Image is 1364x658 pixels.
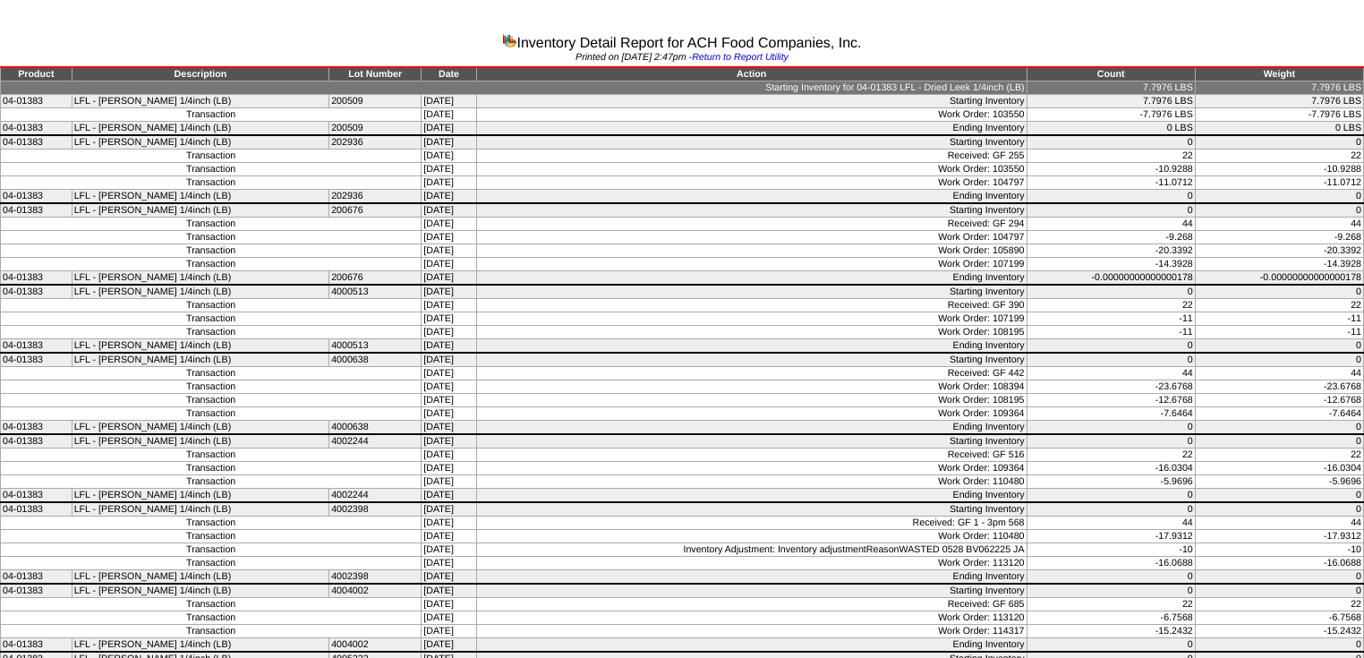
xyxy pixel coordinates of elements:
td: Work Order: 113120 [476,557,1027,570]
td: Starting Inventory [476,135,1027,150]
td: [DATE] [422,367,476,380]
td: 200509 [329,122,422,136]
td: [DATE] [422,353,476,367]
td: [DATE] [422,543,476,557]
td: Starting Inventory for 04-01383 LFL - Dried Leek 1/4inch (LB) [1,81,1027,95]
td: 4002398 [329,502,422,517]
td: -9.268 [1195,231,1363,244]
td: 44 [1027,367,1195,380]
td: Transaction [1,598,422,611]
td: Transaction [1,557,422,570]
td: Received: GF 390 [476,299,1027,312]
td: 22 [1195,598,1363,611]
td: 04-01383 [1,122,72,136]
td: Transaction [1,299,422,312]
td: 22 [1195,449,1363,462]
td: 4000638 [329,421,422,435]
td: LFL - [PERSON_NAME] 1/4inch (LB) [72,638,328,653]
td: [DATE] [422,122,476,136]
td: Work Order: 107199 [476,258,1027,271]
td: [DATE] [422,598,476,611]
td: Received: GF 255 [476,150,1027,163]
td: [DATE] [422,203,476,218]
td: [DATE] [422,285,476,299]
td: 200676 [329,271,422,286]
td: Work Order: 109364 [476,462,1027,475]
td: -0.00000000000000178 [1027,271,1195,286]
td: [DATE] [422,434,476,449]
td: -17.9312 [1027,530,1195,543]
td: Description [72,67,328,81]
td: 44 [1027,218,1195,231]
td: -6.7568 [1027,611,1195,625]
td: [DATE] [422,135,476,150]
td: [DATE] [422,394,476,407]
td: 04-01383 [1,421,72,435]
td: Transaction [1,517,422,530]
td: -10 [1027,543,1195,557]
td: LFL - [PERSON_NAME] 1/4inch (LB) [72,190,328,204]
td: 0 [1195,489,1363,503]
td: Transaction [1,312,422,326]
td: LFL - [PERSON_NAME] 1/4inch (LB) [72,203,328,218]
td: -10.9288 [1027,163,1195,176]
td: Action [476,67,1027,81]
td: [DATE] [422,163,476,176]
td: Work Order: 107199 [476,312,1027,326]
td: Transaction [1,231,422,244]
td: LFL - [PERSON_NAME] 1/4inch (LB) [72,489,328,503]
td: Transaction [1,394,422,407]
td: 0 [1195,135,1363,150]
td: Work Order: 103550 [476,163,1027,176]
td: LFL - [PERSON_NAME] 1/4inch (LB) [72,271,328,286]
td: Transaction [1,462,422,475]
td: -10 [1195,543,1363,557]
td: Weight [1195,67,1363,81]
td: 0 [1195,190,1363,204]
td: Transaction [1,326,422,339]
td: Received: GF 1 - 3pm 568 [476,517,1027,530]
td: LFL - [PERSON_NAME] 1/4inch (LB) [72,285,328,299]
td: 04-01383 [1,434,72,449]
td: 04-01383 [1,135,72,150]
td: Product [1,67,72,81]
td: -10.9288 [1195,163,1363,176]
td: [DATE] [422,271,476,286]
td: [DATE] [422,339,476,354]
td: Work Order: 103550 [476,108,1027,122]
td: Transaction [1,380,422,394]
td: Work Order: 110480 [476,530,1027,543]
td: -14.3928 [1195,258,1363,271]
td: Transaction [1,150,422,163]
td: 0 [1195,434,1363,449]
td: LFL - [PERSON_NAME] 1/4inch (LB) [72,122,328,136]
td: 04-01383 [1,502,72,517]
td: Transaction [1,108,422,122]
td: Transaction [1,543,422,557]
td: Starting Inventory [476,502,1027,517]
td: LFL - [PERSON_NAME] 1/4inch (LB) [72,584,328,598]
td: -20.3392 [1027,244,1195,258]
td: 04-01383 [1,285,72,299]
td: Received: GF 294 [476,218,1027,231]
td: [DATE] [422,244,476,258]
td: -15.2432 [1195,625,1363,638]
td: [DATE] [422,584,476,598]
td: 7.7976 LBS [1195,81,1363,95]
td: -11 [1027,326,1195,339]
td: 4000513 [329,285,422,299]
td: [DATE] [422,190,476,204]
td: [DATE] [422,570,476,585]
td: [DATE] [422,462,476,475]
td: LFL - [PERSON_NAME] 1/4inch (LB) [72,570,328,585]
td: Starting Inventory [476,203,1027,218]
td: -7.6464 [1027,407,1195,421]
td: Transaction [1,407,422,421]
td: 0 [1195,203,1363,218]
td: -23.6768 [1027,380,1195,394]
td: 0 [1195,638,1363,653]
td: 202936 [329,135,422,150]
td: [DATE] [422,475,476,489]
td: 4002244 [329,489,422,503]
td: Transaction [1,258,422,271]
